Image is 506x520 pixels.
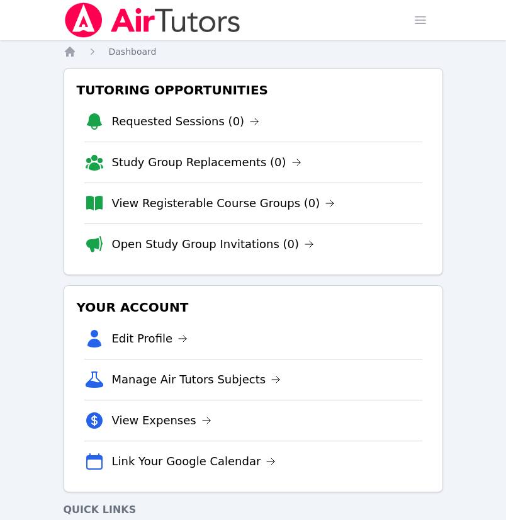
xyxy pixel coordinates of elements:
a: Manage Air Tutors Subjects [112,371,281,388]
a: View Registerable Course Groups (0) [112,195,335,212]
span: Dashboard [109,47,157,57]
a: Link Your Google Calendar [112,453,276,470]
a: Study Group Replacements (0) [112,154,301,171]
h3: Tutoring Opportunities [74,79,432,101]
a: View Expenses [112,412,211,429]
a: Open Study Group Invitations (0) [112,235,315,253]
img: Air Tutors [64,3,242,38]
h3: Your Account [74,296,432,319]
a: Requested Sessions (0) [112,113,260,130]
a: Edit Profile [112,330,188,348]
nav: Breadcrumb [64,45,443,58]
a: Dashboard [109,45,157,58]
h4: Quick Links [64,502,443,517]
